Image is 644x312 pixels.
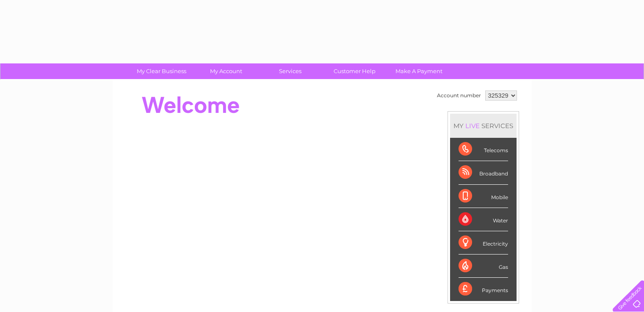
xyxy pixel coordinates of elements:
[459,185,508,208] div: Mobile
[127,63,196,79] a: My Clear Business
[459,208,508,231] div: Water
[459,278,508,301] div: Payments
[459,138,508,161] div: Telecoms
[255,63,325,79] a: Services
[459,231,508,255] div: Electricity
[320,63,390,79] a: Customer Help
[384,63,454,79] a: Make A Payment
[459,161,508,184] div: Broadband
[459,255,508,278] div: Gas
[450,114,517,138] div: MY SERVICES
[435,88,483,103] td: Account number
[464,122,481,130] div: LIVE
[191,63,261,79] a: My Account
